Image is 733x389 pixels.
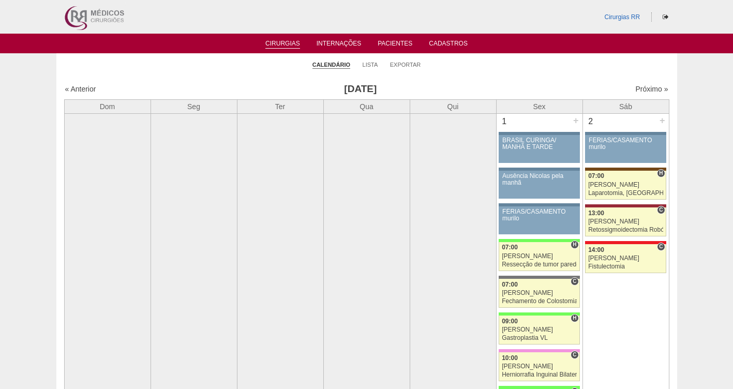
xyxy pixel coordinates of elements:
div: [PERSON_NAME] [502,290,577,296]
div: Key: Albert Einstein [499,349,579,352]
span: 13:00 [588,210,604,217]
div: Key: Aviso [499,132,579,135]
a: Exportar [390,61,421,68]
a: FÉRIAS/CASAMENTO murilo [499,206,579,234]
i: Sair [663,14,668,20]
a: « Anterior [65,85,96,93]
th: Ter [237,99,323,113]
div: Key: Brasil [499,312,579,316]
a: FÉRIAS/CASAMENTO murilo [585,135,666,163]
th: Seg [151,99,237,113]
a: Cadastros [429,40,468,50]
div: Gastroplastia VL [502,335,577,341]
div: Key: Santa Catarina [499,276,579,279]
span: 09:00 [502,318,518,325]
span: 14:00 [588,246,604,253]
span: Consultório [657,206,665,214]
a: Ausência Nicolas pela manhã [499,171,579,199]
div: FÉRIAS/CASAMENTO murilo [502,208,576,222]
div: + [658,114,667,127]
span: Consultório [657,243,665,251]
a: H 07:00 [PERSON_NAME] Ressecção de tumor parede abdominal pélvica [499,242,579,271]
div: Herniorrafia Inguinal Bilateral [502,371,577,378]
a: C 13:00 [PERSON_NAME] Retossigmoidectomia Robótica [585,207,666,236]
th: Sex [496,99,582,113]
a: H 07:00 [PERSON_NAME] Laparotomia, [GEOGRAPHIC_DATA], Drenagem, Bridas [585,171,666,200]
div: Key: Aviso [499,168,579,171]
div: 1 [497,114,513,129]
a: Próximo » [635,85,668,93]
a: Cirurgias [265,40,300,49]
div: [PERSON_NAME] [502,253,577,260]
a: C 14:00 [PERSON_NAME] Fistulectomia [585,244,666,273]
div: Key: Aviso [585,132,666,135]
th: Dom [64,99,151,113]
th: Qua [323,99,410,113]
div: Key: Aviso [499,203,579,206]
div: Key: Brasil [499,386,579,389]
div: [PERSON_NAME] [502,363,577,370]
div: Laparotomia, [GEOGRAPHIC_DATA], Drenagem, Bridas [588,190,663,197]
a: BRASIL CURINGA/ MANHÃ E TARDE [499,135,579,163]
div: Fistulectomia [588,263,663,270]
div: + [572,114,580,127]
a: Cirurgias RR [604,13,640,21]
a: C 07:00 [PERSON_NAME] Fechamento de Colostomia ou Enterostomia [499,279,579,308]
a: H 09:00 [PERSON_NAME] Gastroplastia VL [499,316,579,345]
h3: [DATE] [210,82,511,97]
span: 10:00 [502,354,518,362]
div: [PERSON_NAME] [588,218,663,225]
div: Ausência Nicolas pela manhã [502,173,576,186]
th: Qui [410,99,496,113]
div: FÉRIAS/CASAMENTO murilo [589,137,663,151]
th: Sáb [582,99,669,113]
span: Hospital [571,241,578,249]
span: Consultório [571,351,578,359]
div: [PERSON_NAME] [588,182,663,188]
div: Ressecção de tumor parede abdominal pélvica [502,261,577,268]
span: Hospital [657,169,665,177]
div: 2 [583,114,599,129]
a: Pacientes [378,40,412,50]
div: Retossigmoidectomia Robótica [588,227,663,233]
div: Key: Santa Joana [585,168,666,171]
div: BRASIL CURINGA/ MANHÃ E TARDE [502,137,576,151]
div: Key: Sírio Libanês [585,204,666,207]
div: Key: Assunção [585,241,666,244]
span: 07:00 [588,172,604,179]
div: [PERSON_NAME] [588,255,663,262]
a: Internações [317,40,362,50]
a: Lista [363,61,378,68]
a: C 10:00 [PERSON_NAME] Herniorrafia Inguinal Bilateral [499,352,579,381]
span: Hospital [571,314,578,322]
span: Consultório [571,277,578,286]
div: Key: Brasil [499,239,579,242]
div: [PERSON_NAME] [502,326,577,333]
a: Calendário [312,61,350,69]
div: Fechamento de Colostomia ou Enterostomia [502,298,577,305]
span: 07:00 [502,281,518,288]
span: 07:00 [502,244,518,251]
